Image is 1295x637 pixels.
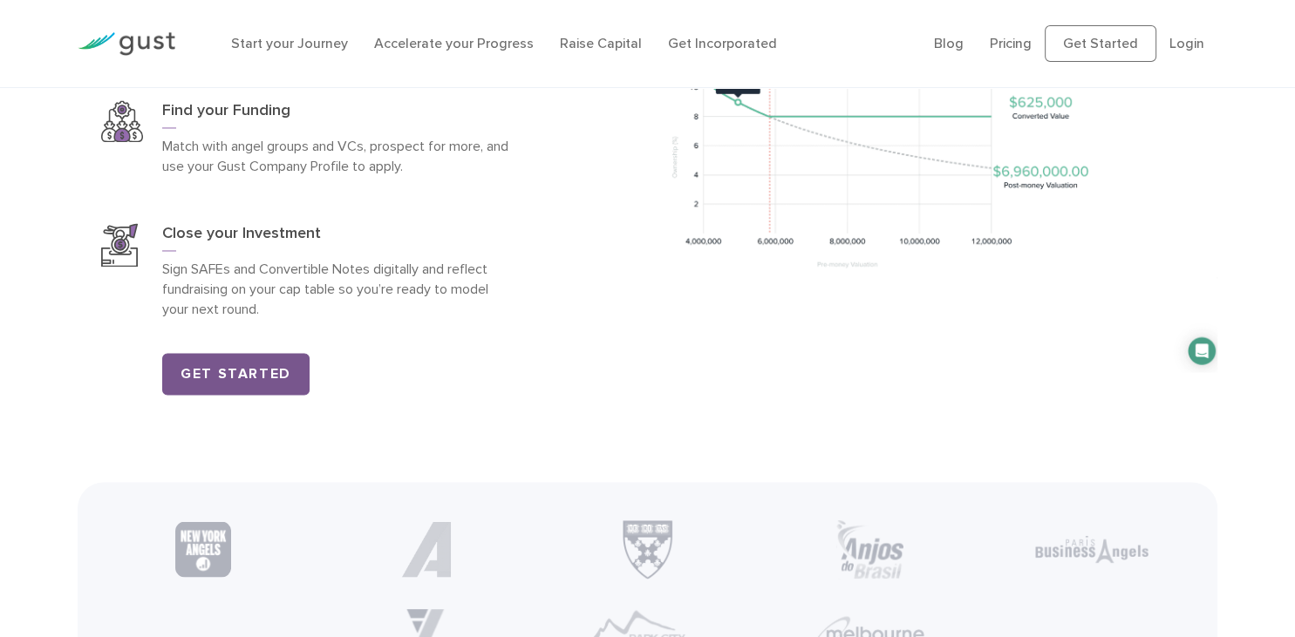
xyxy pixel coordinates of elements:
img: Find Your Funding [101,100,143,142]
img: Anjos Brasil [835,519,904,579]
a: Login [1169,35,1204,51]
h3: Find your Funding [162,100,514,128]
a: Start your Journey [231,35,348,51]
a: Pricing [990,35,1032,51]
h3: Close your Investment [162,223,514,251]
img: Gust Logo [78,32,175,56]
a: Blog [934,35,964,51]
a: Accelerate your Progress [374,35,534,51]
img: Paris Business Angels [1035,535,1148,563]
img: New York Angels [175,521,231,577]
img: Close Your Investment [101,223,137,267]
img: Harvard Business School [617,519,678,579]
p: Match with angel groups and VCs, prospect for more, and use your Gust Company Profile to apply. [162,136,514,176]
a: Get Started [162,353,310,395]
a: Get Incorporated [668,35,777,51]
a: Raise Capital [560,35,642,51]
p: Sign SAFEs and Convertible Notes digitally and reflect fundraising on your cap table so you’re re... [162,259,514,319]
a: Find Your FundingFind your FundingMatch with angel groups and VCs, prospect for more, and use you... [78,77,537,200]
a: Get Started [1045,25,1156,62]
a: Close Your InvestmentClose your InvestmentSign SAFEs and Convertible Notes digitally and reflect ... [78,200,537,342]
img: Partner [398,521,453,577]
